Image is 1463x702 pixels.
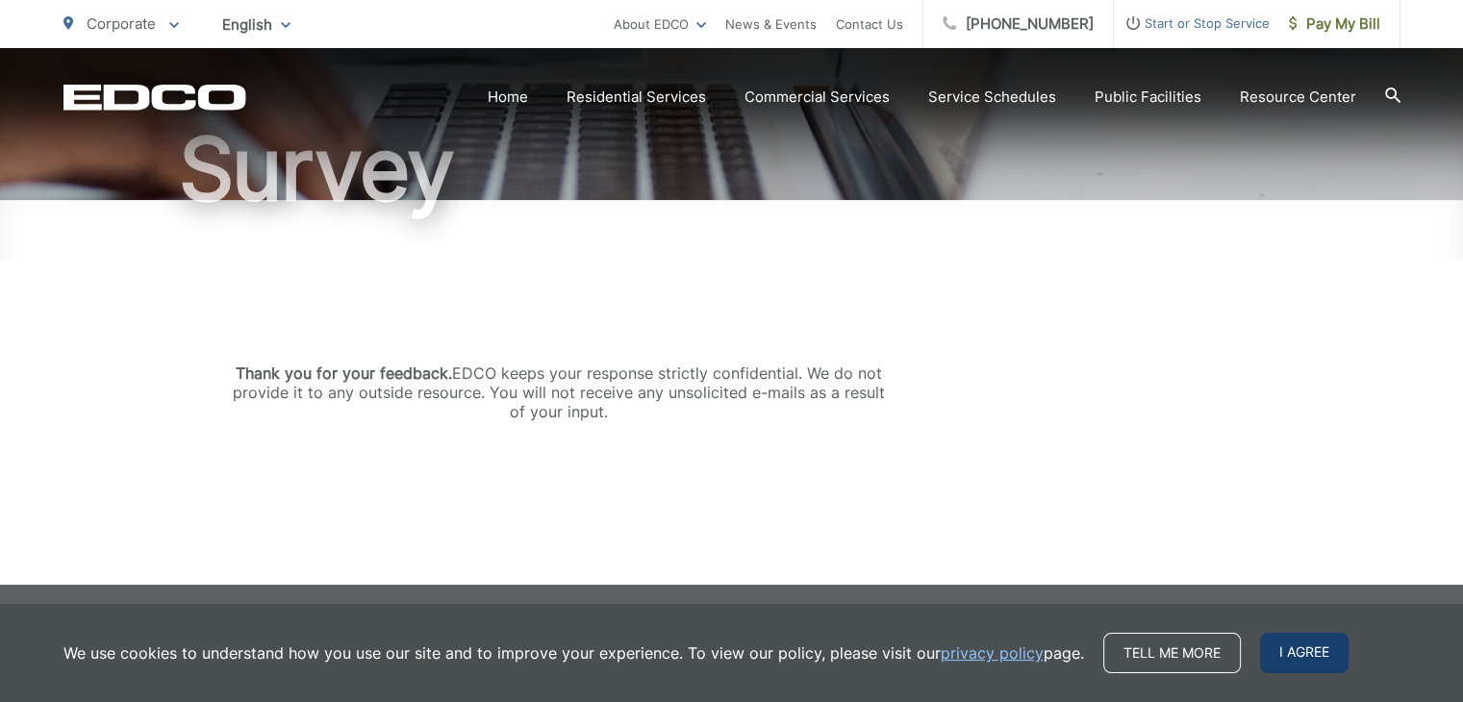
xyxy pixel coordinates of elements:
p: We use cookies to understand how you use our site and to improve your experience. To view our pol... [63,641,1084,664]
a: EDCD logo. Return to the homepage. [63,84,246,111]
a: Home [488,86,528,109]
a: About EDCO [614,13,706,36]
span: English [208,8,305,41]
a: Tell me more [1103,633,1241,673]
a: Resource Center [1240,86,1356,109]
div: EDCO keeps your response strictly confidential. We do not provide it to any outside resource. You... [227,364,891,421]
a: Service Schedules [928,86,1056,109]
a: Residential Services [567,86,706,109]
strong: Thank you for your feedback. [236,364,452,383]
span: Corporate [87,14,156,33]
a: News & Events [725,13,817,36]
a: Contact Us [836,13,903,36]
span: I agree [1260,633,1349,673]
a: Commercial Services [744,86,890,109]
h1: Survey [63,121,1400,217]
a: privacy policy [941,641,1044,664]
span: Pay My Bill [1289,13,1380,36]
a: Public Facilities [1095,86,1201,109]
